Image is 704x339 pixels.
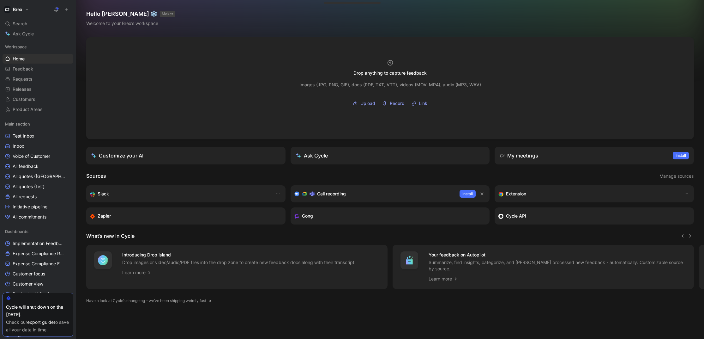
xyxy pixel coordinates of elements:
[90,212,269,220] div: Capture feedback from thousands of sources with Zapier (survey results, recordings, sheets, etc).
[27,319,54,325] a: export guide
[460,190,476,198] button: Install
[13,7,22,12] h1: Brex
[90,190,269,198] div: Sync your customers, send feedback and get updates in Slack
[13,163,39,169] span: All feedback
[86,232,135,240] h2: What’s new in Cycle
[294,212,473,220] div: Capture feedback from your incoming calls
[13,183,45,190] span: All quotes (List)
[3,172,73,181] a: All quotes ([GEOGRAPHIC_DATA])
[13,173,66,180] span: All quotes ([GEOGRAPHIC_DATA])
[13,56,25,62] span: Home
[659,172,694,180] span: Manage sources
[429,251,686,259] h4: Your feedback on Autopilot
[3,131,73,141] a: Test Inbox
[3,5,31,14] button: BrexBrex
[659,172,694,180] button: Manage sources
[296,152,328,159] div: Ask Cycle
[498,190,677,198] div: Capture feedback from anywhere on the web
[299,81,481,89] div: Images (JPG, PNG, GIF), docs (PDF, TXT, VTT), videos (MOV, MP4), audio (MP3, WAV)
[3,141,73,151] a: Inbox
[13,143,24,149] span: Inbox
[13,20,27,28] span: Search
[6,303,70,318] div: Cycle will shut down on the [DATE].
[506,212,526,220] h3: Cycle API
[13,281,43,287] span: Customer view
[462,191,473,197] span: Install
[86,10,175,18] h1: Hello [PERSON_NAME] ❄️
[3,19,73,28] div: Search
[3,259,73,268] a: Expense Compliance Feedback
[13,106,43,113] span: Product Areas
[13,76,33,82] span: Requests
[3,239,73,248] a: Implementation Feedback
[13,96,35,102] span: Customers
[86,172,106,180] h2: Sources
[429,275,458,283] a: Learn more
[13,133,34,139] span: Test Inbox
[13,250,65,257] span: Expense Compliance Requests
[390,100,405,107] span: Record
[13,261,66,267] span: Expense Compliance Feedback
[3,269,73,279] a: Customer focus
[13,66,33,72] span: Feedback
[3,202,73,212] a: Initiative pipeline
[13,194,37,200] span: All requests
[86,147,286,164] a: Customize your AI
[360,100,375,107] span: Upload
[13,30,34,38] span: Ask Cycle
[317,190,346,198] h3: Call recording
[3,64,73,74] a: Feedback
[86,298,211,304] a: Have a look at Cycle’s changelog – we’ve been shipping weirdly fast
[13,271,45,277] span: Customer focus
[13,153,50,159] span: Voice of Customer
[3,249,73,258] a: Expense Compliance Requests
[3,227,73,236] div: Dashboards
[351,99,377,108] button: Upload
[5,44,27,50] span: Workspace
[380,99,407,108] button: Record
[3,54,73,64] a: Home
[3,105,73,114] a: Product Areas
[3,119,73,222] div: Main sectionTest InboxInboxVoice of CustomerAll feedbackAll quotes ([GEOGRAPHIC_DATA])All quotes ...
[3,279,73,289] a: Customer view
[429,259,686,272] p: Summarize, find insights, categorize, and [PERSON_NAME] processed new feedback - automatically. C...
[419,100,427,107] span: Link
[4,6,10,13] img: Brex
[353,69,427,77] div: Drop anything to capture feedback
[13,214,46,220] span: All commitments
[676,152,686,159] span: Install
[291,147,490,164] button: Ask Cycle
[3,212,73,222] a: All commitments
[506,190,526,198] h3: Extension
[13,204,47,210] span: Initiative pipeline
[91,152,143,159] div: Customize your AI
[498,212,677,220] div: Sync customers & send feedback from custom sources. Get inspired by our favorite use case
[3,162,73,171] a: All feedback
[3,119,73,129] div: Main section
[3,29,73,39] a: Ask Cycle
[122,259,356,266] p: Drop images or video/audio/PDF files into the drop zone to create new feedback docs along with th...
[3,182,73,191] a: All quotes (List)
[5,121,30,127] span: Main section
[294,190,455,198] div: Record & transcribe meetings from Zoom, Meet & Teams.
[160,11,175,17] button: MAKER
[13,86,32,92] span: Releases
[3,289,73,299] a: Product satisfaction
[86,20,175,27] div: Welcome to your Brex’s workspace
[302,212,313,220] h3: Gong
[122,251,356,259] h4: Introducing Drop island
[122,269,152,276] a: Learn more
[98,212,111,220] h3: Zapier
[500,152,538,159] div: My meetings
[13,291,54,297] span: Product satisfaction
[13,240,65,247] span: Implementation Feedback
[3,192,73,201] a: All requests
[3,95,73,104] a: Customers
[673,152,689,159] button: Install
[3,151,73,161] a: Voice of Customer
[3,84,73,94] a: Releases
[6,318,70,334] div: Check our to save all your data in time.
[98,190,109,198] h3: Slack
[3,42,73,52] div: Workspace
[3,74,73,84] a: Requests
